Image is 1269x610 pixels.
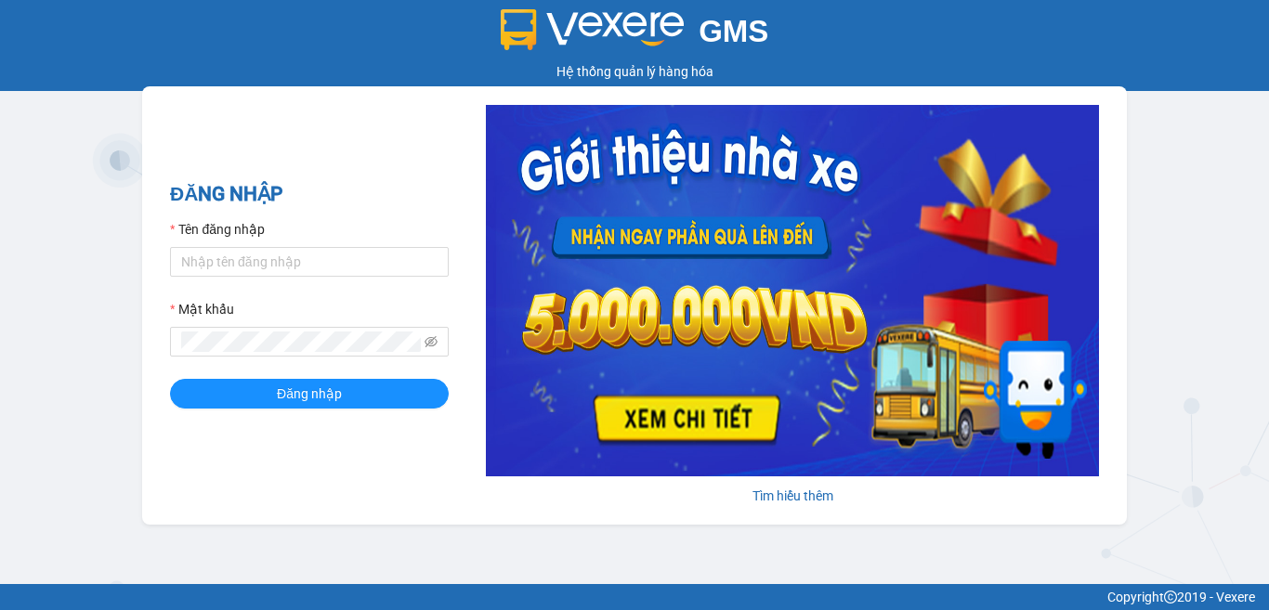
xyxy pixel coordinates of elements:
[699,14,768,48] span: GMS
[501,9,685,50] img: logo 2
[486,486,1099,506] div: Tìm hiểu thêm
[170,379,449,409] button: Đăng nhập
[170,179,449,210] h2: ĐĂNG NHẬP
[277,383,342,404] span: Đăng nhập
[170,299,234,319] label: Mật khẩu
[170,247,449,277] input: Tên đăng nhập
[170,219,265,240] label: Tên đăng nhập
[5,61,1264,82] div: Hệ thống quản lý hàng hóa
[501,28,769,43] a: GMS
[181,331,421,352] input: Mật khẩu
[1164,591,1177,604] span: copyright
[425,335,438,348] span: eye-invisible
[486,105,1099,476] img: banner-0
[14,587,1255,607] div: Copyright 2019 - Vexere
